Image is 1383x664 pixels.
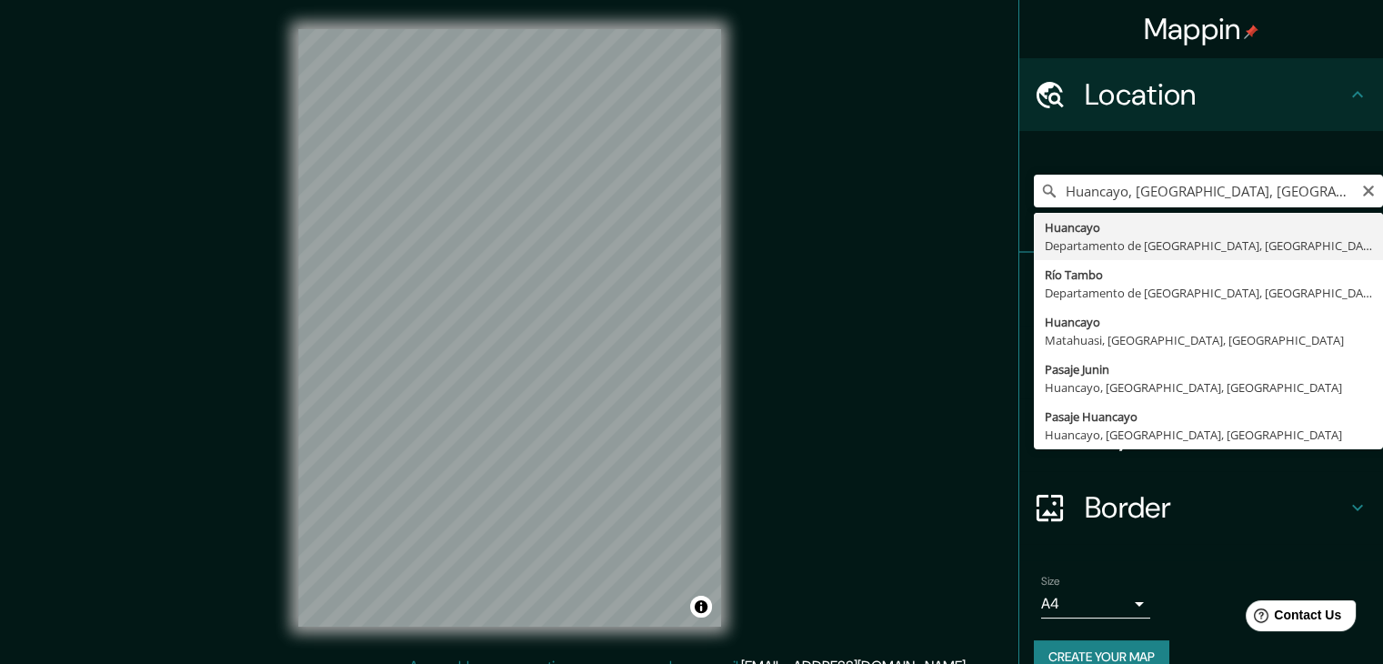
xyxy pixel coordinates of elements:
[1034,175,1383,207] input: Pick your city or area
[1019,398,1383,471] div: Layout
[1085,76,1347,113] h4: Location
[1019,326,1383,398] div: Style
[1085,489,1347,526] h4: Border
[1045,331,1372,349] div: Matahuasi, [GEOGRAPHIC_DATA], [GEOGRAPHIC_DATA]
[1244,25,1258,39] img: pin-icon.png
[1085,417,1347,453] h4: Layout
[1045,360,1372,378] div: Pasaje Junin
[1019,58,1383,131] div: Location
[1019,253,1383,326] div: Pins
[1045,284,1372,302] div: Departamento de [GEOGRAPHIC_DATA], [GEOGRAPHIC_DATA]
[1361,181,1376,198] button: Clear
[1045,218,1372,236] div: Huancayo
[298,29,721,627] canvas: Map
[1045,266,1372,284] div: Río Tambo
[1144,11,1259,47] h4: Mappin
[1045,313,1372,331] div: Huancayo
[1045,378,1372,397] div: Huancayo, [GEOGRAPHIC_DATA], [GEOGRAPHIC_DATA]
[1019,471,1383,544] div: Border
[1045,236,1372,255] div: Departamento de [GEOGRAPHIC_DATA], [GEOGRAPHIC_DATA]
[1041,574,1060,589] label: Size
[1041,589,1150,619] div: A4
[1045,426,1372,444] div: Huancayo, [GEOGRAPHIC_DATA], [GEOGRAPHIC_DATA]
[1045,407,1372,426] div: Pasaje Huancayo
[1221,593,1363,644] iframe: Help widget launcher
[690,596,712,618] button: Toggle attribution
